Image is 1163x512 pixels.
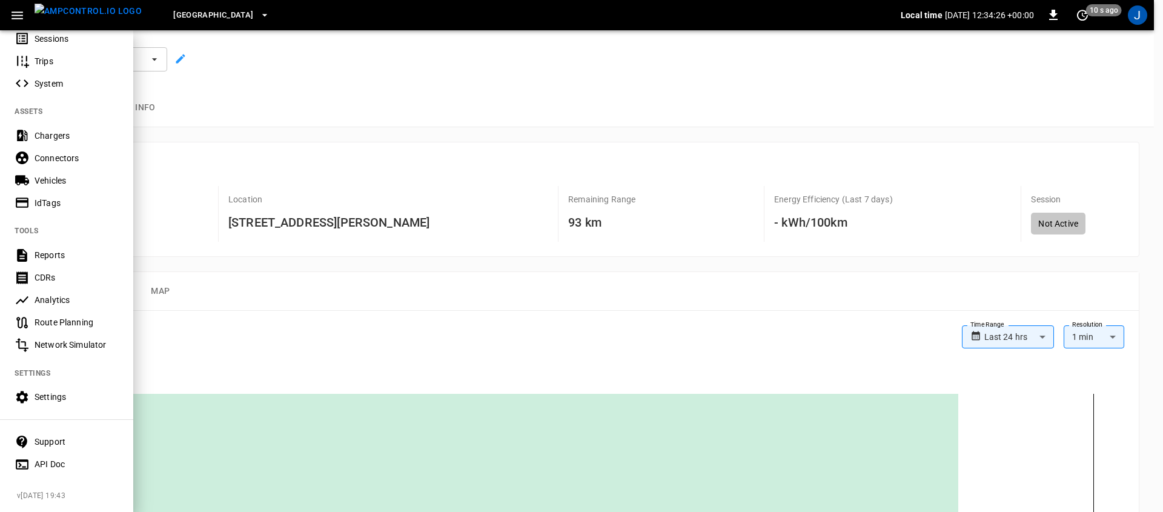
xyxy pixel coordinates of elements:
div: Route Planning [35,316,119,328]
div: Connectors [35,152,119,164]
div: Sessions [35,33,119,45]
div: profile-icon [1128,5,1147,25]
div: Reports [35,249,119,261]
span: 10 s ago [1086,4,1122,16]
div: Network Simulator [35,339,119,351]
div: Settings [35,391,119,403]
div: System [35,78,119,90]
div: API Doc [35,458,119,470]
div: Analytics [35,294,119,306]
div: Vehicles [35,175,119,187]
span: [GEOGRAPHIC_DATA] [173,8,253,22]
div: Trips [35,55,119,67]
span: v [DATE] 19:43 [17,490,124,502]
div: Support [35,436,119,448]
div: Chargers [35,130,119,142]
div: CDRs [35,271,119,284]
button: set refresh interval [1073,5,1092,25]
p: Local time [901,9,943,21]
div: IdTags [35,197,119,209]
p: [DATE] 12:34:26 +00:00 [945,9,1034,21]
img: ampcontrol.io logo [35,4,142,19]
